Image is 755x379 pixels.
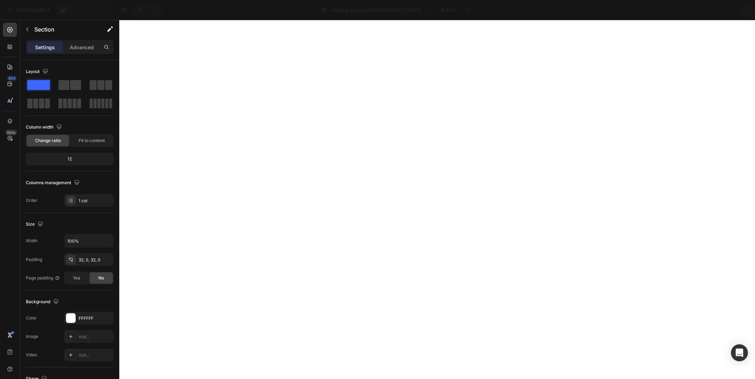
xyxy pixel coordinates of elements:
div: FFFFFF [79,315,112,322]
div: 12 [27,154,112,164]
div: 450 [7,75,17,81]
div: Open Intercom Messenger [731,344,748,361]
div: Size [26,220,45,229]
span: Save [664,7,676,13]
button: 7 [3,3,53,17]
p: Settings [35,44,55,51]
p: Advanced [70,44,94,51]
input: Auto [64,234,113,247]
div: Layout [26,67,50,77]
p: Section [34,25,92,34]
div: Order [26,197,38,204]
span: Fit to content [79,137,105,144]
iframe: Design area [119,20,755,379]
div: Upgrade to publish [691,6,746,14]
div: Width [26,238,38,244]
div: 32, 0, 32, 0 [79,257,112,263]
div: Color [26,315,37,321]
div: Padding [26,256,42,263]
div: Add... [79,352,112,358]
button: Save [658,3,682,17]
div: Columns management [26,178,81,188]
span: / [329,6,331,14]
div: Page padding [26,275,60,281]
span: Yes [73,275,80,281]
div: Image [26,333,38,340]
span: Change ratio [35,137,61,144]
div: Column width [26,123,63,132]
div: Video [26,352,37,358]
div: 1 col [79,198,112,204]
span: No [98,275,104,281]
div: Background [26,297,60,307]
span: Boobie Goods [DEMOGRAPHIC_DATA] [332,6,422,14]
button: Upgrade to publish [685,3,752,17]
p: 7 [46,6,50,14]
div: Add... [79,334,112,340]
div: Beta [5,130,17,135]
span: Draft [446,7,456,13]
div: Undo/Redo [133,3,162,17]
